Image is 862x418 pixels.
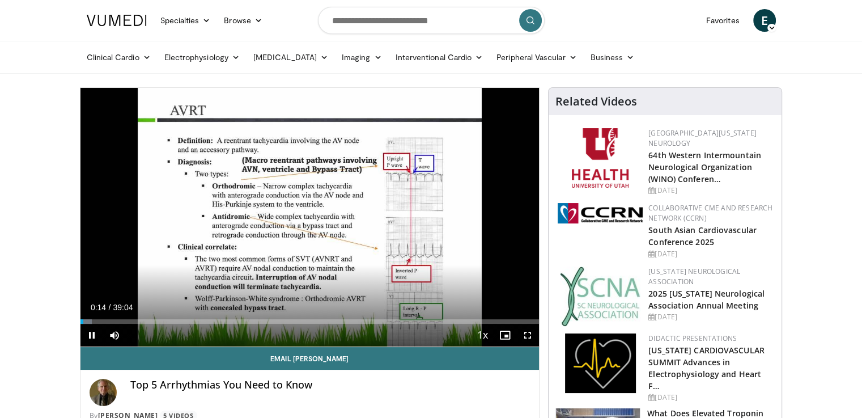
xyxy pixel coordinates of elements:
[217,9,269,32] a: Browse
[648,128,757,148] a: [GEOGRAPHIC_DATA][US_STATE] Neurology
[490,46,583,69] a: Peripheral Vascular
[648,288,765,311] a: 2025 [US_STATE] Neurological Association Annual Meeting
[648,150,761,184] a: 64th Western Intermountain Neurological Organization (WINO) Conferen…
[103,324,126,347] button: Mute
[130,379,530,391] h4: Top 5 Arrhythmias You Need to Know
[335,46,389,69] a: Imaging
[572,128,629,188] img: f6362829-b0a3-407d-a044-59546adfd345.png.150x105_q85_autocrop_double_scale_upscale_version-0.2.png
[87,15,147,26] img: VuMedi Logo
[648,203,772,223] a: Collaborative CME and Research Network (CCRN)
[648,185,772,196] div: [DATE]
[648,345,765,391] a: [US_STATE] CARDIOVASCULAR SUMMIT Advances in Electrophysiology and Heart F…
[648,267,740,286] a: [US_STATE] Neurological Association
[494,324,516,347] button: Enable picture-in-picture mode
[158,46,247,69] a: Electrophysiology
[565,333,636,393] img: 1860aa7a-ba06-47e3-81a4-3dc728c2b4cf.png.150x105_q85_autocrop_double_scale_upscale_version-0.2.png
[90,379,117,406] img: Avatar
[560,267,640,326] img: b123db18-9392-45ae-ad1d-42c3758a27aa.jpg.150x105_q85_autocrop_double_scale_upscale_version-0.2.jpg
[648,225,757,247] a: South Asian Cardiovascular Conference 2025
[648,312,772,322] div: [DATE]
[113,303,133,312] span: 39:04
[753,9,776,32] a: E
[91,303,106,312] span: 0:14
[699,9,746,32] a: Favorites
[318,7,545,34] input: Search topics, interventions
[389,46,490,69] a: Interventional Cardio
[80,319,540,324] div: Progress Bar
[648,333,772,344] div: Didactic Presentations
[80,46,158,69] a: Clinical Cardio
[558,203,643,223] img: a04ee3ba-8487-4636-b0fb-5e8d268f3737.png.150x105_q85_autocrop_double_scale_upscale_version-0.2.png
[648,392,772,403] div: [DATE]
[516,324,539,347] button: Fullscreen
[80,88,540,347] video-js: Video Player
[584,46,642,69] a: Business
[80,347,540,370] a: Email [PERSON_NAME]
[648,249,772,259] div: [DATE]
[109,303,111,312] span: /
[154,9,218,32] a: Specialties
[80,324,103,347] button: Pause
[471,324,494,347] button: Playback Rate
[247,46,335,69] a: [MEDICAL_DATA]
[555,95,637,108] h4: Related Videos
